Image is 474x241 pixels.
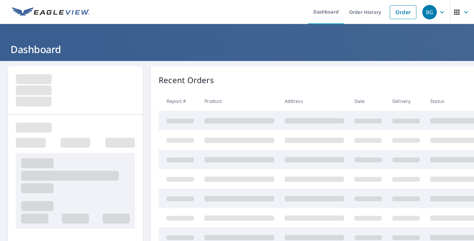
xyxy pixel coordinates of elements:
[422,5,437,19] div: BG
[199,91,279,111] th: Product
[390,5,416,19] a: Order
[279,91,349,111] th: Address
[12,7,90,17] img: EV Logo
[159,74,214,86] p: Recent Orders
[349,91,387,111] th: Date
[159,91,199,111] th: Report #
[387,91,425,111] th: Delivery
[8,43,466,56] h1: Dashboard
